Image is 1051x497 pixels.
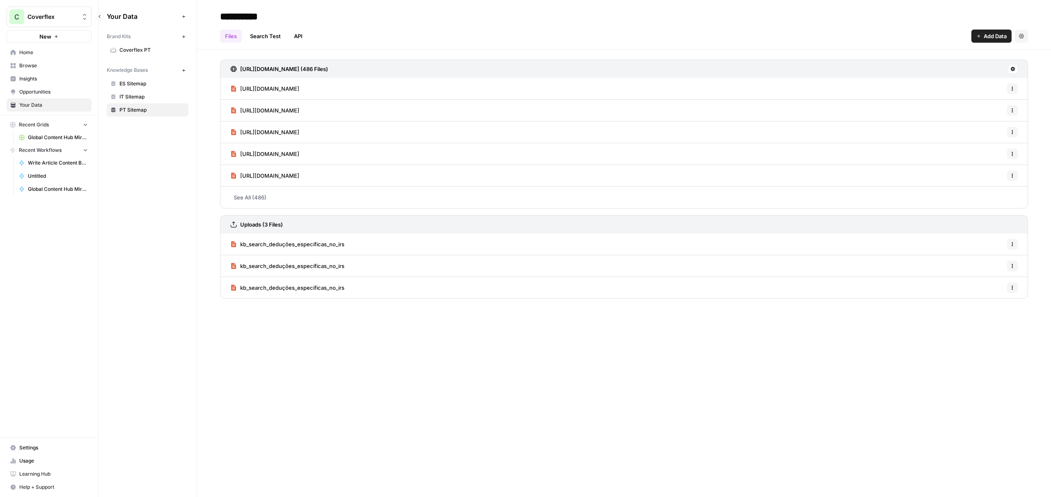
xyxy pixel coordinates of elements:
a: Global Content Hub Mirror Engine [15,183,92,196]
a: kb_search_deduções_específicas_no_irs [230,255,344,277]
span: Settings [19,444,88,451]
a: Insights [7,72,92,85]
a: Search Test [245,30,286,43]
span: [URL][DOMAIN_NAME] [240,128,299,136]
a: kb_search_deduções_específicas_no_irs [230,277,344,298]
a: [URL][DOMAIN_NAME] [230,143,299,165]
a: Global Content Hub Mirror [15,131,92,144]
a: IT Sitemap [107,90,188,103]
span: ES Sitemap [119,80,185,87]
span: Global Content Hub Mirror Engine [28,186,88,193]
h3: Uploads (3 Files) [240,220,283,229]
span: PT Sitemap [119,106,185,114]
a: [URL][DOMAIN_NAME] [230,100,299,121]
a: API [289,30,307,43]
span: Help + Support [19,483,88,491]
button: New [7,30,92,43]
span: [URL][DOMAIN_NAME] [240,172,299,180]
span: Browse [19,62,88,69]
a: Usage [7,454,92,467]
span: Opportunities [19,88,88,96]
span: kb_search_deduções_específicas_no_irs [240,284,344,292]
span: kb_search_deduções_específicas_no_irs [240,240,344,248]
span: C [14,12,19,22]
span: [URL][DOMAIN_NAME] [240,85,299,93]
a: [URL][DOMAIN_NAME] [230,165,299,186]
a: Your Data [7,98,92,112]
a: Coverflex PT [107,44,188,57]
span: Recent Grids [19,121,49,128]
span: Learning Hub [19,470,88,478]
h3: [URL][DOMAIN_NAME] (486 Files) [240,65,328,73]
span: Untitled [28,172,88,180]
a: Files [220,30,242,43]
a: ES Sitemap [107,77,188,90]
span: [URL][DOMAIN_NAME] [240,150,299,158]
span: Coverflex PT [119,46,185,54]
a: Home [7,46,92,59]
a: Untitled [15,169,92,183]
a: [URL][DOMAIN_NAME] [230,121,299,143]
button: Help + Support [7,481,92,494]
span: kb_search_deduções_específicas_no_irs [240,262,344,270]
button: Recent Workflows [7,144,92,156]
a: Browse [7,59,92,72]
button: Add Data [971,30,1012,43]
a: Write Article Content Brief [15,156,92,169]
span: Usage [19,457,88,465]
a: See All (486) [220,187,1028,208]
span: [URL][DOMAIN_NAME] [240,106,299,115]
span: Knowledge Bases [107,66,148,74]
span: Your Data [19,101,88,109]
a: Learning Hub [7,467,92,481]
span: Home [19,49,88,56]
span: Brand Kits [107,33,131,40]
span: Add Data [984,32,1007,40]
span: New [39,32,51,41]
a: Uploads (3 Files) [230,215,283,234]
span: Write Article Content Brief [28,159,88,167]
a: kb_search_deduções_específicas_no_irs [230,234,344,255]
a: Opportunities [7,85,92,98]
a: [URL][DOMAIN_NAME] [230,78,299,99]
span: Coverflex [28,13,77,21]
button: Workspace: Coverflex [7,7,92,27]
span: Recent Workflows [19,147,62,154]
span: Global Content Hub Mirror [28,134,88,141]
a: [URL][DOMAIN_NAME] (486 Files) [230,60,328,78]
button: Recent Grids [7,119,92,131]
span: Insights [19,75,88,82]
span: IT Sitemap [119,93,185,101]
span: Your Data [107,11,179,21]
a: PT Sitemap [107,103,188,117]
a: Settings [7,441,92,454]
